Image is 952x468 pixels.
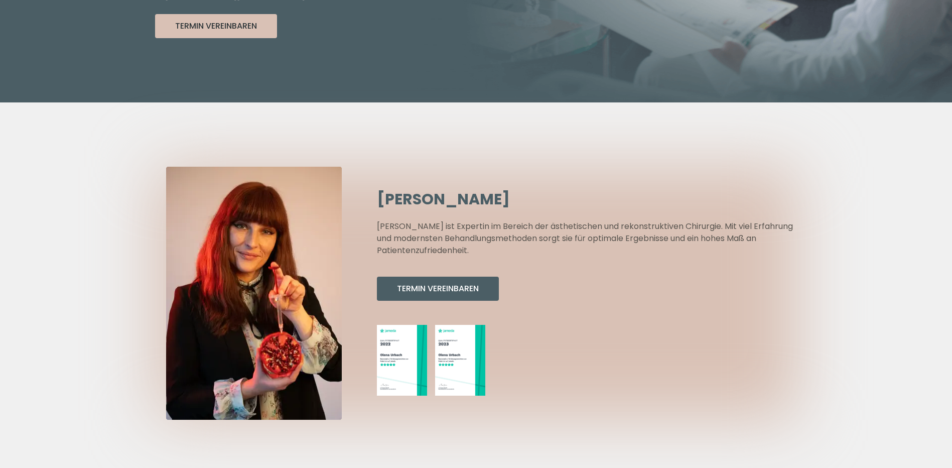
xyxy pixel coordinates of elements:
button: Termin Vereinbaren [377,277,499,301]
button: Termin Vereinbaren [155,14,277,38]
p: [PERSON_NAME] ist Expertin im Bereich der ästhetischen und rekonstruktiven Chirurgie. Mit viel Er... [377,220,797,257]
img: Jameda Zertifikat 2022 [377,325,427,396]
img: Nikolaizentrum Leipzig - Olena Urbach [166,167,342,420]
img: Jameda Zertifikat 2023 [435,325,485,396]
h2: [PERSON_NAME] [377,190,797,208]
